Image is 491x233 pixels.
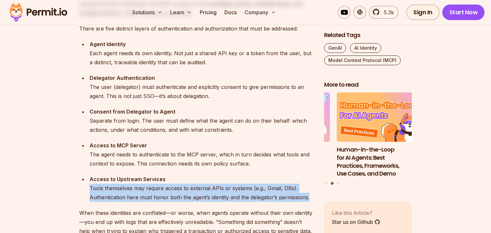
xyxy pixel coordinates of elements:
[332,218,380,226] a: Star us on Github
[324,43,346,53] a: GenAI
[324,55,401,65] a: Model Context Protocol (MCP)
[242,93,330,178] li: 1 of 3
[6,1,70,23] img: Permit logo
[90,73,314,101] div: The user (delegator) must authenticate and explicitly consent to give permissions to an agent. Th...
[337,93,424,142] img: Human-in-the-Loop for AI Agents: Best Practices, Frameworks, Use Cases, and Demo
[168,6,195,19] button: Learn
[197,6,219,19] a: Pricing
[406,5,440,20] a: Sign In
[337,93,424,178] li: 2 of 3
[90,75,155,81] strong: Delegator Authentication
[324,31,412,39] h2: Related Tags
[90,107,314,134] div: Separate from login. The user must define what the agent can do on their behalf: which actions, u...
[337,146,424,178] h3: Human-in-the-Loop for AI Agents: Best Practices, Frameworks, Use Cases, and Demo
[331,182,334,185] button: Go to slide 2
[90,141,314,168] div: The agent needs to authenticate to the MCP server, which in turn decides what tools and context t...
[324,93,412,186] div: Posts
[380,8,394,16] span: 5.3k
[130,6,165,19] button: Solutions
[242,146,330,162] h3: Why JWTs Can’t Handle AI Agent Access
[90,108,175,115] strong: Consent from Delegator to Agent
[369,6,398,19] a: 5.3k
[90,175,314,202] div: Tools themselves may require access to external APIs or systems (e.g., Gmail, DBs). Authenticatio...
[324,81,412,89] h2: More to read
[90,176,166,182] strong: Access to Upstream Services
[90,40,314,67] div: Each agent needs its own identity. Not just a shared API key or a token from the user, but a dist...
[337,182,339,185] button: Go to slide 3
[90,142,147,149] strong: Access to MCP Server
[442,5,485,20] a: Start Now
[325,182,328,185] button: Go to slide 1
[222,6,239,19] a: Docs
[242,6,279,19] button: Company
[79,24,314,33] p: There are five distinct layers of authentication and authorization that must be addressed:
[90,41,126,47] strong: Agent Identity
[337,93,424,178] a: Human-in-the-Loop for AI Agents: Best Practices, Frameworks, Use Cases, and DemoHuman-in-the-Loop...
[350,43,381,53] a: AI Identity
[332,209,380,217] p: Like this Article?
